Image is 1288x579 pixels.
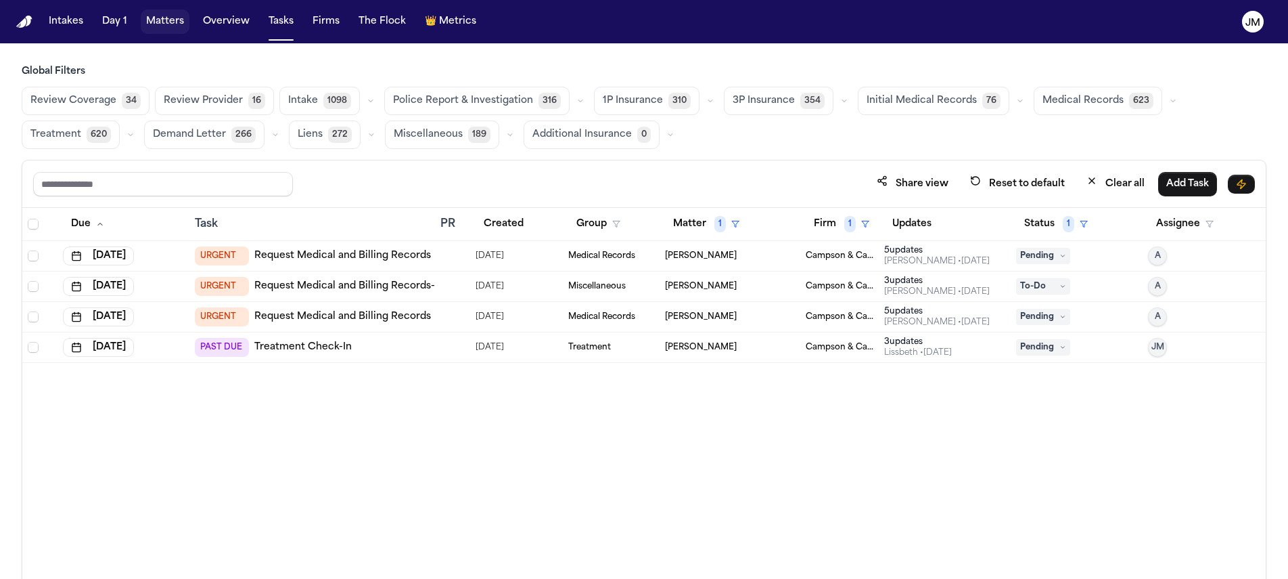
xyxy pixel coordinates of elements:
span: Metrics [439,15,476,28]
span: 7/2/2025, 7:14:11 PM [476,338,504,357]
span: 272 [328,127,352,143]
button: [DATE] [63,338,134,357]
div: 5 update s [884,306,990,317]
button: Additional Insurance0 [524,121,660,149]
div: 3 update s [884,276,990,286]
span: PAST DUE [195,338,249,357]
span: 1 [844,216,856,232]
span: 3P Insurance [733,94,795,108]
span: Pending [1016,248,1070,264]
span: Select row [28,251,39,261]
span: URGENT [195,246,249,265]
button: Matters [141,9,189,34]
button: The Flock [353,9,411,34]
span: 7/3/2025, 8:55:19 AM [476,246,504,265]
span: Shenequa Wright [665,251,737,261]
button: Group [568,212,628,236]
span: Additional Insurance [532,128,632,142]
button: Liens272 [289,121,361,149]
button: Review Provider16 [155,87,274,115]
button: Police Report & Investigation316 [384,87,570,115]
button: A [1148,277,1167,296]
span: A [1155,312,1161,322]
span: Miscellaneous [394,128,463,142]
button: Matter1 [665,212,747,236]
span: Medical Records [1042,94,1124,108]
span: Review Coverage [30,94,116,108]
button: Overview [198,9,255,34]
span: 266 [231,127,256,143]
span: Miscellaneous [568,281,626,292]
img: Finch Logo [16,16,32,28]
button: Due [63,212,112,236]
button: Tasks [263,9,299,34]
span: Select all [28,219,39,230]
a: Request Medical and Billing Records- Physical Medicine & Rehabilitation [GEOGRAPHIC_DATA] [254,280,713,293]
button: [DATE] [63,277,134,296]
button: 1P Insurance310 [594,87,699,115]
span: 8/18/2025, 3:38:11 PM [476,277,504,296]
span: Liens [298,128,323,142]
span: JM [1151,342,1164,353]
button: JM [1148,338,1167,357]
div: 3 update s [884,337,952,347]
a: Request Medical and Billing Records [254,310,431,324]
span: Initial Medical Records [867,94,977,108]
button: crownMetrics [419,9,482,34]
button: Initial Medical Records76 [858,87,1009,115]
span: Police Report & Investigation [393,94,533,108]
span: 623 [1129,93,1153,109]
a: Treatment Check-In [254,341,352,354]
span: 76 [982,93,1001,109]
button: Add Task [1158,172,1217,196]
span: To-Do [1016,278,1070,295]
span: Campson & Campson [806,312,874,322]
span: Treatment [30,128,81,142]
button: Medical Records623 [1034,87,1162,115]
text: JM [1245,18,1260,28]
button: [DATE] [63,246,134,265]
span: A [1155,251,1161,261]
button: Treatment620 [22,121,120,149]
button: Updates [884,212,940,236]
button: Assignee [1148,212,1222,236]
button: [DATE] [63,307,134,326]
div: Last updated by Anna Contreras at 9/23/2025, 8:45:18 AM [884,256,990,267]
button: Miscellaneous189 [385,121,499,149]
button: Intakes [43,9,89,34]
div: Last updated by Lissbeth at 8/18/2025, 3:26:36 PM [884,347,952,358]
a: Day 1 [97,9,133,34]
span: 620 [87,127,111,143]
button: A [1148,307,1167,326]
span: Shenequa Wright [665,281,737,292]
button: Review Coverage34 [22,87,149,115]
span: 1 [714,216,726,232]
span: Medical Records [568,251,635,261]
span: 354 [800,93,825,109]
h3: Global Filters [22,65,1266,79]
span: 189 [468,127,490,143]
span: 0 [637,127,651,143]
span: Medical Records [568,312,635,322]
span: 316 [538,93,561,109]
div: Last updated by Anna Contreras at 9/23/2025, 8:45:51 AM [884,286,990,297]
span: Pending [1016,339,1070,356]
span: Select row [28,342,39,353]
a: Request Medical and Billing Records [254,249,431,263]
a: Firms [307,9,345,34]
span: Demand Letter [153,128,226,142]
button: A [1148,246,1167,265]
button: Clear all [1078,171,1153,196]
button: Created [476,212,532,236]
span: 1P Insurance [603,94,663,108]
span: URGENT [195,277,249,296]
span: 7/3/2025, 8:43:49 AM [476,307,504,326]
button: Firm1 [806,212,877,236]
span: Campson & Campson [806,251,874,261]
button: Share view [869,171,957,196]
